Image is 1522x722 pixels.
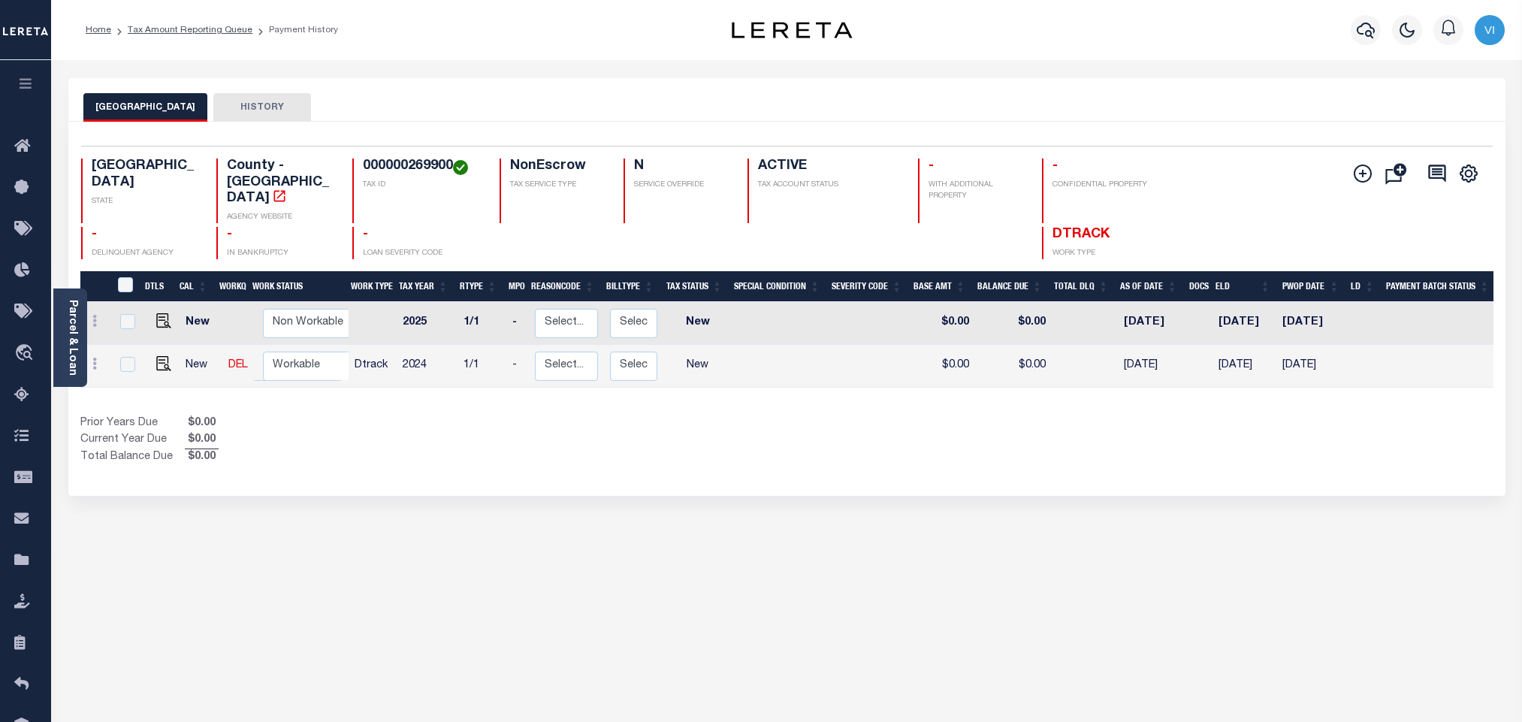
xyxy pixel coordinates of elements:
[975,302,1052,345] td: $0.00
[663,345,732,388] td: New
[393,271,454,302] th: Tax Year: activate to sort column ascending
[128,26,252,35] a: Tax Amount Reporting Queue
[92,159,199,191] h4: [GEOGRAPHIC_DATA]
[80,271,109,302] th: &nbsp;&nbsp;&nbsp;&nbsp;&nbsp;&nbsp;&nbsp;&nbsp;&nbsp;&nbsp;
[363,180,482,191] p: TAX ID
[1276,302,1345,345] td: [DATE]
[503,271,525,302] th: MPO
[185,449,219,466] span: $0.00
[227,248,334,259] p: IN BANKRUPTCY
[349,345,397,388] td: Dtrack
[1118,302,1186,345] td: [DATE]
[92,248,199,259] p: DELINQUENT AGENCY
[345,271,393,302] th: Work Type
[600,271,660,302] th: BillType: activate to sort column ascending
[732,22,852,38] img: logo-dark.svg
[971,271,1048,302] th: Balance Due: activate to sort column ascending
[1209,271,1276,302] th: ELD: activate to sort column ascending
[1052,248,1160,259] p: WORK TYPE
[397,345,458,388] td: 2024
[1276,271,1345,302] th: PWOP Date: activate to sort column ascending
[227,159,334,207] h4: County - [GEOGRAPHIC_DATA]
[180,345,222,388] td: New
[80,449,185,465] td: Total Balance Due
[227,212,334,223] p: AGENCY WEBSITE
[228,360,248,370] a: DEL
[1118,345,1186,388] td: [DATE]
[510,159,605,175] h4: NonEscrow
[1212,345,1276,388] td: [DATE]
[454,271,503,302] th: RType: activate to sort column ascending
[506,302,529,345] td: -
[185,432,219,449] span: $0.00
[92,228,97,241] span: -
[1052,180,1160,191] p: CONFIDENTIAL PROPERTY
[1052,228,1110,241] span: DTRACK
[458,302,506,345] td: 1/1
[1183,271,1209,302] th: Docs
[1380,271,1495,302] th: Payment Batch Status: activate to sort column ascending
[363,159,482,175] h4: 000000269900
[67,300,77,376] a: Parcel & Loan
[363,248,482,259] p: LOAN SEVERITY CODE
[1276,345,1345,388] td: [DATE]
[185,415,219,432] span: $0.00
[14,344,38,364] i: travel_explore
[213,93,311,122] button: HISTORY
[363,228,368,241] span: -
[907,271,971,302] th: Base Amt: activate to sort column ascending
[1048,271,1114,302] th: Total DLQ: activate to sort column ascending
[728,271,826,302] th: Special Condition: activate to sort column ascending
[826,271,907,302] th: Severity Code: activate to sort column ascending
[929,159,934,173] span: -
[458,345,506,388] td: 1/1
[227,228,232,241] span: -
[758,159,901,175] h4: ACTIVE
[80,432,185,449] td: Current Year Due
[1345,271,1380,302] th: LD: activate to sort column ascending
[929,180,1024,202] p: WITH ADDITIONAL PROPERTY
[510,180,605,191] p: TAX SERVICE TYPE
[758,180,901,191] p: TAX ACCOUNT STATUS
[1212,302,1276,345] td: [DATE]
[80,415,185,432] td: Prior Years Due
[246,271,349,302] th: Work Status
[911,302,975,345] td: $0.00
[663,302,732,345] td: New
[252,23,338,37] li: Payment History
[174,271,213,302] th: CAL: activate to sort column ascending
[86,26,111,35] a: Home
[109,271,140,302] th: &nbsp;
[92,196,199,207] p: STATE
[660,271,728,302] th: Tax Status: activate to sort column ascending
[1114,271,1183,302] th: As of Date: activate to sort column ascending
[1475,15,1505,45] img: svg+xml;base64,PHN2ZyB4bWxucz0iaHR0cDovL3d3dy53My5vcmcvMjAwMC9zdmciIHBvaW50ZXItZXZlbnRzPSJub25lIi...
[1052,159,1058,173] span: -
[180,302,222,345] td: New
[213,271,246,302] th: WorkQ
[975,345,1052,388] td: $0.00
[911,345,975,388] td: $0.00
[506,345,529,388] td: -
[634,180,729,191] p: SERVICE OVERRIDE
[397,302,458,345] td: 2025
[83,93,207,122] button: [GEOGRAPHIC_DATA]
[634,159,729,175] h4: N
[139,271,174,302] th: DTLS
[525,271,600,302] th: ReasonCode: activate to sort column ascending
